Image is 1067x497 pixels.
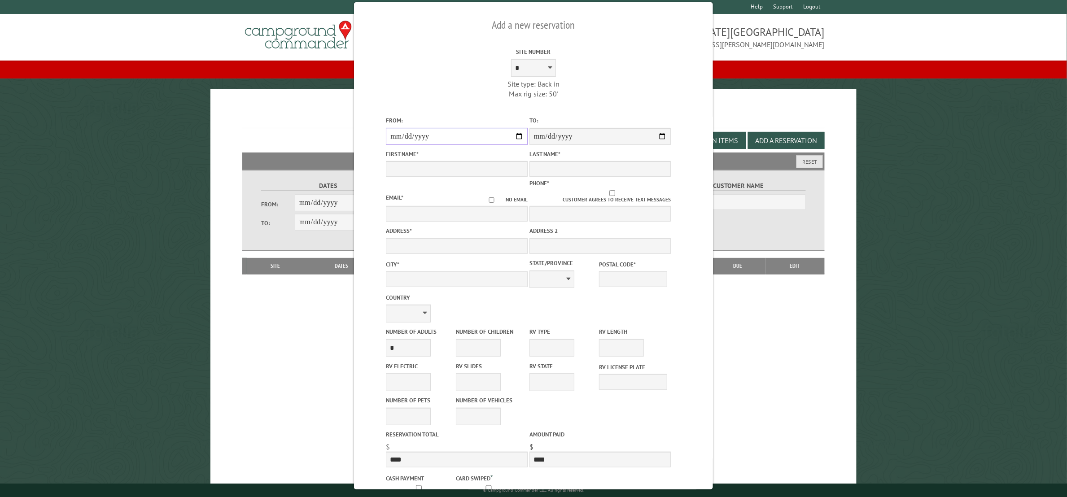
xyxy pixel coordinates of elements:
[477,196,528,204] label: No email
[529,190,671,204] label: Customer agrees to receive text messages
[304,258,379,274] th: Dates
[242,17,354,52] img: Campground Commander
[386,293,528,302] label: Country
[529,179,549,187] label: Phone
[554,190,671,196] input: Customer agrees to receive text messages
[386,194,403,201] label: Email
[477,197,506,203] input: No email
[386,150,528,158] label: First Name
[529,442,533,451] span: $
[386,474,454,483] label: Cash payment
[386,362,454,371] label: RV Electric
[529,327,597,336] label: RV Type
[529,430,671,439] label: Amount paid
[463,48,604,56] label: Site Number
[386,442,390,451] span: $
[242,104,824,128] h1: Reservations
[386,116,528,125] label: From:
[748,132,825,149] button: Add a Reservation
[456,327,524,336] label: Number of Children
[710,258,765,274] th: Due
[529,362,597,371] label: RV State
[386,396,454,405] label: Number of Pets
[261,181,395,191] label: Dates
[529,227,671,235] label: Address 2
[463,79,604,89] div: Site type: Back in
[456,396,524,405] label: Number of Vehicles
[463,89,604,99] div: Max rig size: 50'
[490,473,493,480] a: ?
[599,363,667,371] label: RV License Plate
[599,260,667,269] label: Postal Code
[529,150,671,158] label: Last Name
[386,260,528,269] label: City
[386,227,528,235] label: Address
[247,258,304,274] th: Site
[242,153,824,170] h2: Filters
[483,487,584,493] small: © Campground Commander LLC. All rights reserved.
[529,116,671,125] label: To:
[386,327,454,336] label: Number of Adults
[386,430,528,439] label: Reservation Total
[456,362,524,371] label: RV Slides
[456,473,524,483] label: Card swiped
[529,259,597,267] label: State/Province
[765,258,825,274] th: Edit
[261,219,295,227] label: To:
[599,327,667,336] label: RV Length
[386,17,681,34] h2: Add a new reservation
[796,155,823,168] button: Reset
[672,181,806,191] label: Customer Name
[261,200,295,209] label: From:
